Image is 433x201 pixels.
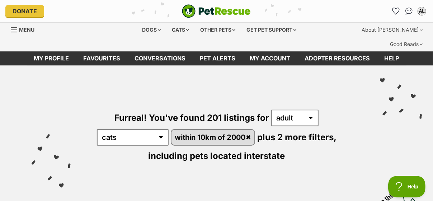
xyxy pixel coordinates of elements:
[243,51,298,65] a: My account
[357,23,428,37] div: About [PERSON_NAME]
[1,1,6,6] img: consumer-privacy-logo.png
[128,51,193,65] a: conversations
[377,51,406,65] a: Help
[182,4,251,18] img: logo-cat-932fe2b9b8326f06289b0f2fb663e598f794de774fb13d1741a6617ecf9a85b4.svg
[114,113,269,123] span: Furreal! You've found 201 listings for
[390,5,428,17] ul: Account quick links
[5,5,44,17] a: Donate
[390,5,402,17] a: Favourites
[241,23,301,37] div: Get pet support
[418,8,425,15] div: AL
[167,23,194,37] div: Cats
[27,51,76,65] a: My profile
[11,23,39,36] a: Menu
[182,4,251,18] a: PetRescue
[405,8,413,15] img: chat-41dd97257d64d25036548639549fe6c8038ab92f7586957e7f3b1b290dea8141.svg
[388,176,426,197] iframe: Help Scout Beacon - Open
[148,151,285,161] span: including pets located interstate
[416,5,428,17] button: My account
[298,51,377,65] a: Adopter resources
[193,51,243,65] a: Pet alerts
[403,5,415,17] a: Conversations
[76,51,128,65] a: Favourites
[171,130,254,145] a: within 10km of 2000
[19,27,34,33] span: Menu
[137,23,166,37] div: Dogs
[195,23,240,37] div: Other pets
[385,37,428,51] div: Good Reads
[257,132,336,142] span: plus 2 more filters,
